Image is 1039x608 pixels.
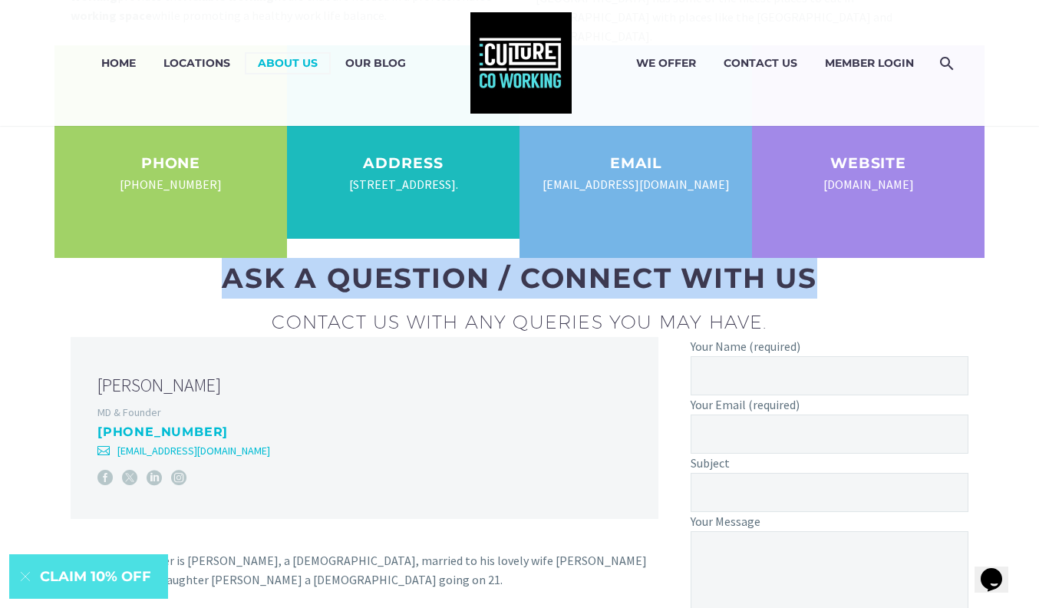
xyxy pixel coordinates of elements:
[141,154,201,172] span: Phone
[120,177,222,192] span: [PHONE_NUMBER]
[363,154,444,172] span: Address
[245,52,331,74] a: ABOUT US
[543,177,730,192] span: [EMAIL_ADDRESS][DOMAIN_NAME]
[122,470,137,485] a: Twitter (X)
[625,54,708,73] a: WE OFFER
[272,311,767,332] span: Contact us with any queries you may have.
[691,397,968,440] label: Your Email (required)
[813,54,925,73] a: MEMBER LOGIN
[691,339,968,382] label: Your Name (required)
[71,551,658,590] p: Our MD and founder is [PERSON_NAME], a [DEMOGRAPHIC_DATA], married to his lovely wife [PERSON_NAM...
[97,444,270,458] a: [EMAIL_ADDRESS][DOMAIN_NAME]
[334,54,417,73] a: OUR BLOG
[171,470,186,485] a: Instagram
[823,177,914,192] span: [DOMAIN_NAME]
[975,547,1024,593] iframe: chat widget
[349,177,458,192] span: [STREET_ADDRESS].
[830,154,907,172] span: WebSite
[712,54,809,73] a: CONTACT US
[97,425,228,439] a: [PHONE_NUMBER]
[470,12,572,114] img: Culture Co-Working
[90,54,147,73] a: HOME
[691,415,968,454] input: Your Email (required)
[691,455,968,498] label: Subject
[71,258,968,299] div: ASK A QUESTION / CONNECT WITH US
[691,473,968,512] input: Subject
[610,154,662,172] span: Email
[147,470,162,485] a: LinkedIn
[97,470,113,485] a: Facebook
[152,54,242,73] a: LOCATIONS
[691,356,968,395] input: Your Name (required)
